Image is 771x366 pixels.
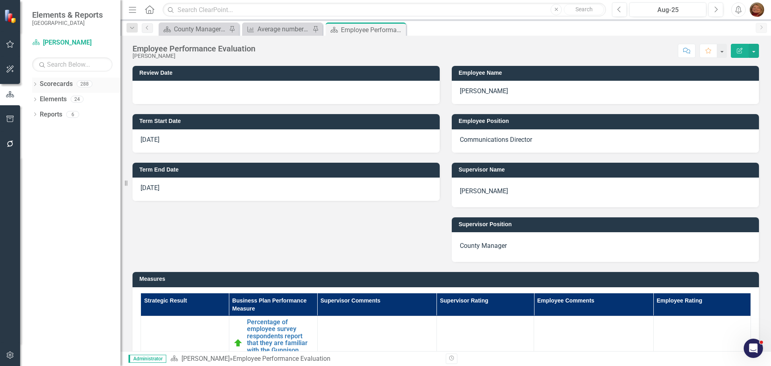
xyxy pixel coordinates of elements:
[244,24,310,34] a: Average number of days for BOCC minutes to be approved by the BOCC and made available to the public.
[744,339,763,358] iframe: Intercom live chat
[233,355,330,362] div: Employee Performance Evaluation
[170,354,440,364] div: »
[139,167,436,173] h3: Term End Date
[750,2,764,17] img: Katherine Haase
[459,167,755,173] h3: Supervisor Name
[459,70,755,76] h3: Employee Name
[32,10,103,20] span: Elements & Reports
[128,355,166,363] span: Administrator
[139,70,436,76] h3: Review Date
[77,81,92,88] div: 288
[174,24,227,34] div: County Manager's Office
[71,96,84,103] div: 24
[629,2,706,17] button: Aug-25
[139,276,755,282] h3: Measures
[40,95,67,104] a: Elements
[141,184,432,193] p: [DATE]
[459,221,755,227] h3: Supervisor Position
[141,135,432,145] p: [DATE]
[233,338,243,348] img: On Target
[139,118,436,124] h3: Term Start Date
[341,25,404,35] div: Employee Performance Evaluation
[32,20,103,26] small: [GEOGRAPHIC_DATA]
[460,240,751,252] p: County Manager
[133,44,255,53] div: Employee Performance Evaluation
[460,87,751,96] p: [PERSON_NAME]
[460,185,751,198] p: [PERSON_NAME]
[182,355,230,362] a: [PERSON_NAME]
[4,9,18,23] img: ClearPoint Strategy
[40,110,62,119] a: Reports
[133,53,255,59] div: [PERSON_NAME]
[32,38,112,47] a: [PERSON_NAME]
[163,3,606,17] input: Search ClearPoint...
[575,6,593,12] span: Search
[161,24,227,34] a: County Manager's Office
[460,135,751,145] p: Communications Director
[247,319,313,361] a: Percentage of employee survey respondents report that they are familiar with the Gunnison County ...
[40,80,73,89] a: Scorecards
[459,118,755,124] h3: Employee Position
[632,5,704,15] div: Aug-25
[32,57,112,72] input: Search Below...
[257,24,310,34] div: Average number of days for BOCC minutes to be approved by the BOCC and made available to the public.
[564,4,604,15] button: Search
[66,111,79,118] div: 6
